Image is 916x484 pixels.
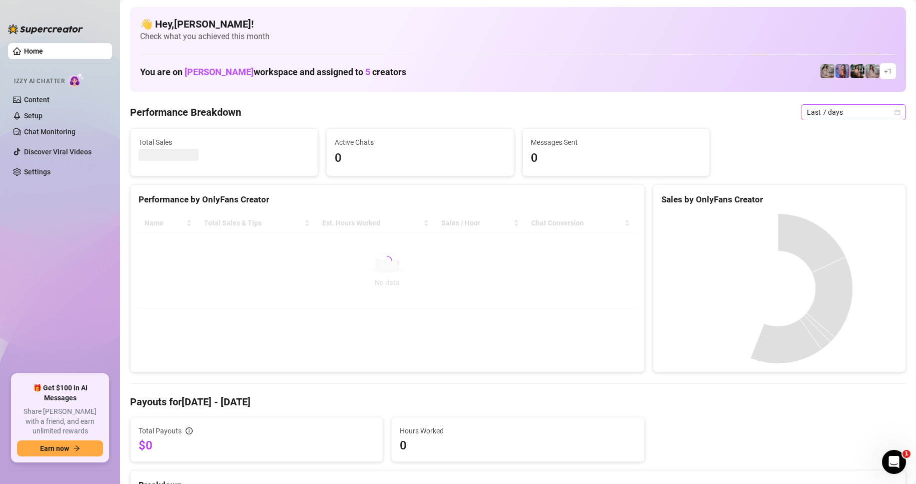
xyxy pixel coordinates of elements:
span: 1 [902,450,910,458]
span: 5 [365,67,370,77]
a: Chat Monitoring [24,128,76,136]
img: Ava [850,64,864,78]
a: Setup [24,112,43,120]
span: loading [382,256,392,266]
a: Content [24,96,50,104]
div: Performance by OnlyFans Creator [139,193,636,206]
h4: Performance Breakdown [130,105,241,119]
span: Earn now [40,444,69,452]
span: 0 [531,149,702,168]
span: + 1 [884,66,892,77]
span: Last 7 days [807,105,900,120]
div: Sales by OnlyFans Creator [661,193,897,206]
span: 🎁 Get $100 in AI Messages [17,383,103,403]
span: 0 [400,437,636,453]
img: AI Chatter [69,73,84,87]
span: Active Chats [335,137,506,148]
span: Total Payouts [139,425,182,436]
span: $0 [139,437,375,453]
button: Earn nowarrow-right [17,440,103,456]
h4: Payouts for [DATE] - [DATE] [130,395,906,409]
span: calendar [894,109,900,115]
span: Hours Worked [400,425,636,436]
h1: You are on workspace and assigned to creators [140,67,406,78]
span: Izzy AI Chatter [14,77,65,86]
a: Settings [24,168,51,176]
span: Check what you achieved this month [140,31,896,42]
img: Ava [835,64,849,78]
img: Daisy [865,64,879,78]
img: logo-BBDzfeDw.svg [8,24,83,34]
a: Home [24,47,43,55]
a: Discover Viral Videos [24,148,92,156]
h4: 👋 Hey, [PERSON_NAME] ! [140,17,896,31]
span: Messages Sent [531,137,702,148]
span: info-circle [186,427,193,434]
img: Daisy [820,64,834,78]
span: Share [PERSON_NAME] with a friend, and earn unlimited rewards [17,407,103,436]
span: Total Sales [139,137,310,148]
iframe: Intercom live chat [882,450,906,474]
span: 0 [335,149,506,168]
span: [PERSON_NAME] [185,67,254,77]
span: arrow-right [73,445,80,452]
